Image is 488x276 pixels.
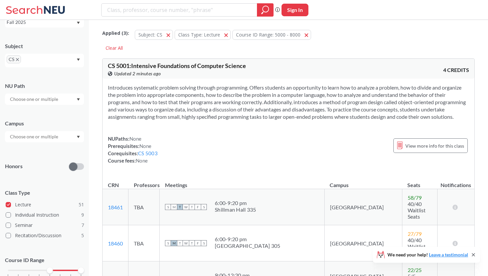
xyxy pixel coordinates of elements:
div: Fall 2025Dropdown arrow [5,17,84,28]
span: W [183,204,189,210]
span: 40/40 Waitlist Seats [408,201,426,220]
span: CS 5001 : Intensive Foundations of Computer Science [108,62,246,69]
div: Clear All [102,43,126,53]
span: S [165,240,171,246]
span: W [183,240,189,246]
div: 6:00 - 9:20 pm [215,236,280,242]
span: M [171,240,177,246]
div: 6:00 - 9:20 pm [215,200,256,206]
td: TBA [128,189,160,225]
label: Lecture [6,200,84,209]
a: 18461 [108,204,123,210]
th: Meetings [160,175,325,189]
span: S [201,240,207,246]
svg: magnifying glass [261,5,269,15]
button: Class Type: Lecture [175,30,231,40]
label: Individual Instruction [6,211,84,219]
div: [GEOGRAPHIC_DATA] 305 [215,242,280,249]
span: Applied ( 3 ): [102,30,129,37]
svg: Dropdown arrow [77,22,80,24]
div: Subject [5,42,84,50]
span: None [129,136,141,142]
span: T [189,240,195,246]
th: Notifications [437,175,474,189]
button: Subject: CS [135,30,173,40]
th: Professors [128,175,160,189]
span: Course ID Range: 5000 - 8000 [236,32,300,38]
div: magnifying glass [257,3,274,17]
svg: Dropdown arrow [77,136,80,138]
a: Leave a testimonial [429,252,468,257]
div: NU Path [5,82,84,90]
div: Campus [5,120,84,127]
span: Class Type [5,189,84,196]
input: Class, professor, course number, "phrase" [107,4,252,16]
div: CSX to remove pillDropdown arrow [5,54,84,67]
th: Campus [324,175,402,189]
a: CS 5003 [138,150,158,156]
span: 5 [81,232,84,239]
span: Subject: CS [138,32,162,38]
button: Course ID Range: 5000 - 8000 [232,30,311,40]
div: Dropdown arrow [5,94,84,105]
span: T [177,240,183,246]
input: Choose one or multiple [7,133,62,141]
div: Fall 2025 [7,19,76,26]
span: 7 [81,222,84,229]
div: NUPaths: Prerequisites: Corequisites: Course fees: [108,135,158,164]
button: Sign In [282,4,308,16]
span: 51 [79,201,84,208]
a: 18460 [108,240,123,246]
p: Honors [5,163,23,170]
td: TBA [128,225,160,261]
td: [GEOGRAPHIC_DATA] [324,225,402,261]
span: Updated 2 minutes ago [114,70,161,77]
span: None [139,143,151,149]
div: Shillman Hall 335 [215,206,256,213]
span: F [195,204,201,210]
span: T [189,204,195,210]
span: 27 / 79 [408,231,422,237]
label: Seminar [6,221,84,230]
svg: Dropdown arrow [77,58,80,61]
svg: X to remove pill [16,58,19,61]
input: Choose one or multiple [7,95,62,103]
label: Recitation/Discussion [6,231,84,240]
span: F [195,240,201,246]
span: CSX to remove pill [7,55,21,63]
span: 22 / 25 [408,267,422,273]
section: Introduces systematic problem solving through programming. Offers students an opportunity to lear... [108,84,469,120]
p: Course ID Range [5,256,84,264]
span: T [177,204,183,210]
span: S [165,204,171,210]
span: S [201,204,207,210]
span: M [171,204,177,210]
div: CRN [108,181,119,189]
span: 9 [81,211,84,219]
span: 40/40 Waitlist Seats [408,237,426,256]
td: [GEOGRAPHIC_DATA] [324,189,402,225]
div: Dropdown arrow [5,131,84,142]
span: None [136,158,148,164]
span: 58 / 79 [408,194,422,201]
th: Seats [402,175,437,189]
span: Class Type: Lecture [178,32,220,38]
span: View more info for this class [405,142,464,150]
span: 4 CREDITS [443,66,469,74]
span: We need your help! [387,252,468,257]
svg: Dropdown arrow [77,98,80,101]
